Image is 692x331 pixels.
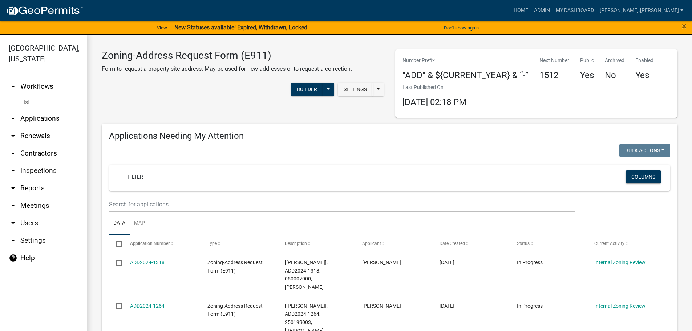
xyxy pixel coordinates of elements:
[278,235,355,252] datatable-header-cell: Description
[635,57,653,64] p: Enabled
[402,84,466,91] p: Last Published On
[102,65,352,73] p: Form to request a property site address. May be used for new addresses or to request a correction.
[109,235,123,252] datatable-header-cell: Select
[9,132,17,140] i: arrow_drop_down
[594,241,624,246] span: Current Activity
[9,149,17,158] i: arrow_drop_down
[291,83,323,96] button: Builder
[130,259,165,265] a: ADD2024-1318
[626,170,661,183] button: Columns
[517,259,543,265] span: In Progress
[362,259,401,265] span: Darrell Hart
[440,259,454,265] span: 09/10/2024
[9,166,17,175] i: arrow_drop_down
[362,241,381,246] span: Applicant
[531,4,553,17] a: Admin
[123,235,200,252] datatable-header-cell: Application Number
[539,57,569,64] p: Next Number
[553,4,597,17] a: My Dashboard
[285,241,307,246] span: Description
[130,241,170,246] span: Application Number
[362,303,401,309] span: Daniel Eugene Haider
[102,49,352,62] h3: Zoning-Address Request Form (E911)
[207,259,263,274] span: Zoning-Address Request Form (E911)
[118,170,149,183] a: + Filter
[682,21,687,31] span: ×
[580,70,594,81] h4: Yes
[619,144,670,157] button: Bulk Actions
[597,4,686,17] a: [PERSON_NAME].[PERSON_NAME]
[510,235,587,252] datatable-header-cell: Status
[539,70,569,81] h4: 1512
[9,201,17,210] i: arrow_drop_down
[517,241,530,246] span: Status
[207,241,217,246] span: Type
[587,235,665,252] datatable-header-cell: Current Activity
[285,259,328,290] span: [Nicole Bradbury], ADD2024-1318, 050007000, DARRELL HART
[109,131,670,141] h4: Applications Needing My Attention
[402,57,529,64] p: Number Prefix
[9,82,17,91] i: arrow_drop_up
[109,212,130,235] a: Data
[338,83,373,96] button: Settings
[605,70,624,81] h4: No
[130,212,149,235] a: Map
[154,22,170,34] a: View
[682,22,687,31] button: Close
[635,70,653,81] h4: Yes
[207,303,263,317] span: Zoning-Address Request Form (E911)
[441,22,482,34] button: Don't show again
[440,303,454,309] span: 05/30/2024
[440,241,465,246] span: Date Created
[9,254,17,262] i: help
[594,303,646,309] a: Internal Zoning Review
[594,259,646,265] a: Internal Zoning Review
[517,303,543,309] span: In Progress
[130,303,165,309] a: ADD2024-1264
[511,4,531,17] a: Home
[200,235,278,252] datatable-header-cell: Type
[9,184,17,193] i: arrow_drop_down
[355,235,433,252] datatable-header-cell: Applicant
[605,57,624,64] p: Archived
[9,236,17,245] i: arrow_drop_down
[9,114,17,123] i: arrow_drop_down
[109,197,575,212] input: Search for applications
[580,57,594,64] p: Public
[174,24,307,31] strong: New Statuses available! Expired, Withdrawn, Locked
[402,70,529,81] h4: "ADD" & ${CURRENT_YEAR} & “-”
[433,235,510,252] datatable-header-cell: Date Created
[9,219,17,227] i: arrow_drop_down
[402,97,466,107] span: [DATE] 02:18 PM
